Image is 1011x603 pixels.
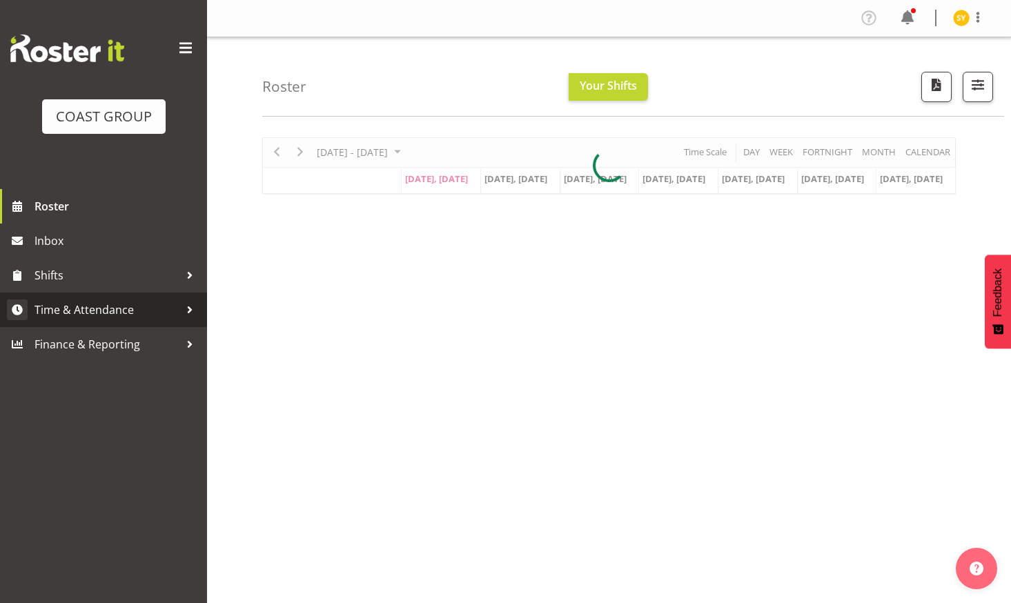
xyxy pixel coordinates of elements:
[992,268,1004,317] span: Feedback
[580,78,637,93] span: Your Shifts
[35,334,179,355] span: Finance & Reporting
[10,34,124,62] img: Rosterit website logo
[35,230,200,251] span: Inbox
[35,196,200,217] span: Roster
[569,73,648,101] button: Your Shifts
[921,72,952,102] button: Download a PDF of the roster according to the set date range.
[35,265,179,286] span: Shifts
[985,255,1011,348] button: Feedback - Show survey
[56,106,152,127] div: COAST GROUP
[963,72,993,102] button: Filter Shifts
[970,562,983,575] img: help-xxl-2.png
[262,79,306,95] h4: Roster
[953,10,970,26] img: seon-young-belding8911.jpg
[35,299,179,320] span: Time & Attendance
